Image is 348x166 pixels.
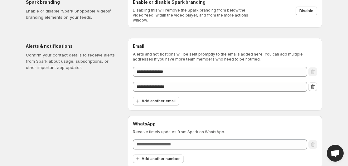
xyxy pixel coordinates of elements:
[133,52,317,62] p: Alerts and notifications will be sent promptly to the emails added here. You can add multiple add...
[299,8,313,13] span: Disable
[26,43,118,49] h5: Alerts & notifications
[133,121,317,127] h6: WhatsApp
[142,99,176,104] span: Add another email
[26,52,118,71] p: Confirm your contact details to receive alerts from Spark about usage, subscriptions, or other im...
[133,154,184,163] button: Add another number
[133,129,317,134] p: Receive timely updates from Spark on WhatsApp.
[26,8,118,20] p: Enable or disable ‘Spark Shoppable Videos’ branding elements on your feeds.
[308,82,317,91] button: Remove email
[142,156,180,161] span: Add another number
[133,43,317,49] h6: Email
[133,97,179,105] button: Add another email
[296,7,317,15] button: Disable
[133,8,252,23] p: Disabling this will remove the Spark branding from below the video feed, within the video player,...
[327,145,344,162] div: Open chat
